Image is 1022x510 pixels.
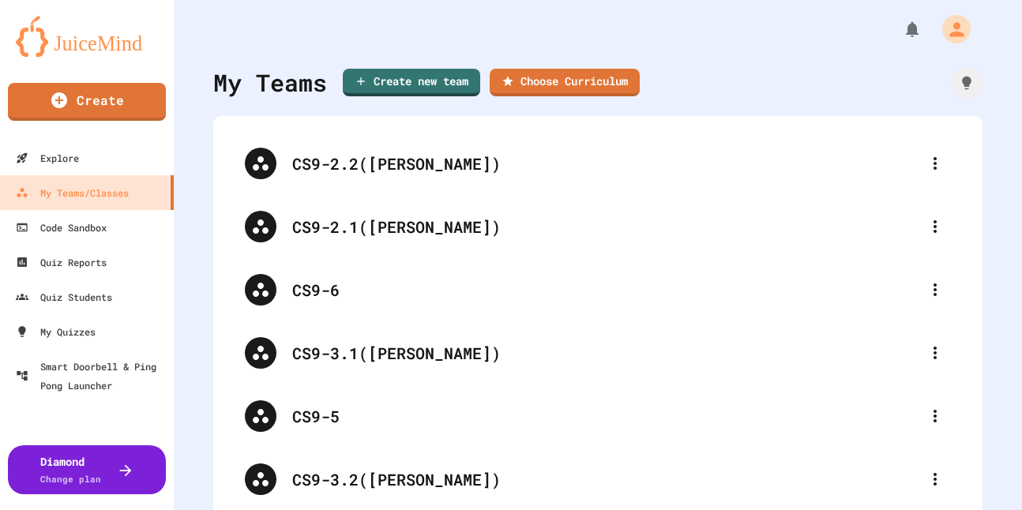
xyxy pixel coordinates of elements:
div: My Teams [213,65,327,100]
div: CS9-5 [229,384,967,448]
div: CS9-3.2([PERSON_NAME]) [292,467,919,491]
div: Smart Doorbell & Ping Pong Launcher [16,357,167,395]
div: CS9-6 [292,278,919,302]
div: My Account [926,11,975,47]
a: Choose Curriculum [490,69,640,96]
div: CS9-3.1([PERSON_NAME]) [229,321,967,384]
button: DiamondChange plan [8,445,166,494]
div: Quiz Students [16,287,112,306]
img: logo-orange.svg [16,16,158,57]
div: My Teams/Classes [16,183,129,202]
a: Create [8,83,166,121]
span: Change plan [40,473,101,485]
div: Code Sandbox [16,218,107,237]
div: My Notifications [874,16,926,43]
a: Create new team [343,69,480,96]
div: CS9-2.1([PERSON_NAME]) [229,195,967,258]
div: CS9-3.1([PERSON_NAME]) [292,341,919,365]
div: How it works [951,67,983,99]
div: CS9-2.1([PERSON_NAME]) [292,215,919,238]
div: CS9-2.2([PERSON_NAME]) [292,152,919,175]
div: Explore [16,148,79,167]
div: Diamond [40,453,101,486]
div: My Quizzes [16,322,96,341]
div: Quiz Reports [16,253,107,272]
div: CS9-6 [229,258,967,321]
div: CS9-5 [292,404,919,428]
div: CS9-2.2([PERSON_NAME]) [229,132,967,195]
